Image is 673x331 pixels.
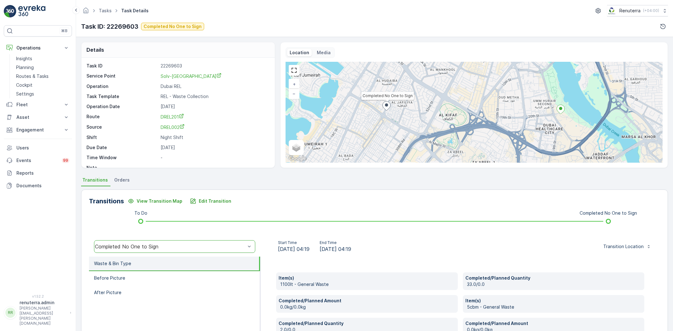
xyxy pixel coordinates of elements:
[16,73,49,79] p: Routes & Tasks
[320,240,351,245] p: End Time
[16,45,59,51] p: Operations
[124,196,186,206] button: View Transition Map
[465,275,642,281] p: Completed/Planned Quantity
[161,165,268,171] p: -
[16,114,59,120] p: Asset
[14,72,72,81] a: Routes & Tasks
[63,158,68,163] p: 99
[287,154,308,163] a: Open this area in Google Maps (opens a new window)
[16,170,69,176] p: Reports
[467,281,642,287] p: 33.0/0.0
[161,73,221,79] span: Solv-[GEOGRAPHIC_DATA]
[161,93,268,100] p: REL - Waste Collection
[82,9,89,15] a: Homepage
[18,5,45,18] img: logo_light-DOdMpM7g.png
[99,8,112,13] a: Tasks
[4,111,72,124] button: Asset
[4,179,72,192] a: Documents
[289,141,303,154] a: Layers
[289,89,299,98] a: Zoom Out
[278,245,310,253] span: [DATE] 04:19
[16,64,34,71] p: Planning
[95,244,245,249] div: Completed No One to Sign
[4,154,72,167] a: Events99
[89,196,124,206] p: Transitions
[161,83,268,90] p: Dubai REL
[144,23,202,30] p: Completed No One to Sign
[161,144,268,151] p: [DATE]
[280,281,455,287] p: 1100lt - General Waste
[5,308,15,318] div: RR
[599,241,655,252] button: Transition Location
[86,46,104,54] p: Details
[86,63,158,69] p: Task ID
[161,73,268,79] a: Solv-Dubai Creek Park
[4,294,72,298] span: v 1.52.2
[134,210,147,216] p: To Do
[279,275,455,281] p: Item(s)
[289,66,299,75] a: View Fullscreen
[16,82,32,88] p: Cockpit
[86,103,158,110] p: Operation Date
[161,134,268,141] p: Night Shift
[20,306,67,326] p: [PERSON_NAME][EMAIL_ADDRESS][PERSON_NAME][DOMAIN_NAME]
[161,113,268,120] a: DREL201
[16,183,69,189] p: Documents
[94,275,125,281] p: Before Picture
[86,113,158,120] p: Route
[4,299,72,326] button: RRrenuterra.admin[PERSON_NAME][EMAIL_ADDRESS][PERSON_NAME][DOMAIN_NAME]
[81,22,139,31] p: Task ID: 22269603
[86,73,158,79] p: Service Point
[16,102,59,108] p: Fleet
[16,91,34,97] p: Settings
[4,5,16,18] img: logo
[86,144,158,151] p: Due Date
[643,8,659,13] p: ( +04:00 )
[16,157,58,164] p: Events
[607,7,617,14] img: Screenshot_2024-07-26_at_13.33.01.png
[289,79,299,89] a: Zoom In
[290,49,309,56] p: Location
[14,90,72,98] a: Settings
[14,54,72,63] a: Insights
[94,289,121,296] p: After Picture
[14,81,72,90] a: Cockpit
[292,91,296,96] span: −
[86,134,158,141] p: Shift
[114,177,130,183] span: Orders
[161,114,184,119] span: DREL201
[86,83,158,90] p: Operation
[320,245,351,253] span: [DATE] 04:19
[4,142,72,154] a: Users
[141,23,204,30] button: Completed No One to Sign
[94,260,131,267] p: Waste & Bin Type
[603,243,644,250] p: Transition Location
[465,298,642,304] p: Item(s)
[161,154,268,161] p: -
[4,167,72,179] a: Reports
[86,154,158,161] p: Time Window
[580,210,637,216] p: Completed No One to Sign
[280,304,455,310] p: 0.0kg/0.0kg
[619,8,641,14] p: Renuterra
[4,98,72,111] button: Fleet
[278,240,310,245] p: Start Time
[161,103,268,110] p: [DATE]
[86,165,158,171] p: Note
[86,93,158,100] p: Task Template
[186,196,235,206] button: Edit Transition
[287,154,308,163] img: Google
[161,124,268,131] a: DREL002
[4,42,72,54] button: Operations
[199,198,231,204] p: Edit Transition
[16,145,69,151] p: Users
[467,304,642,310] p: 5cbm - General Waste
[61,28,68,33] p: ⌘B
[161,63,268,69] p: 22269603
[293,81,296,87] span: +
[161,125,185,130] span: DREL002
[86,124,158,131] p: Source
[607,5,668,16] button: Renuterra(+04:00)
[120,8,150,14] span: Task Details
[20,299,67,306] p: renuterra.admin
